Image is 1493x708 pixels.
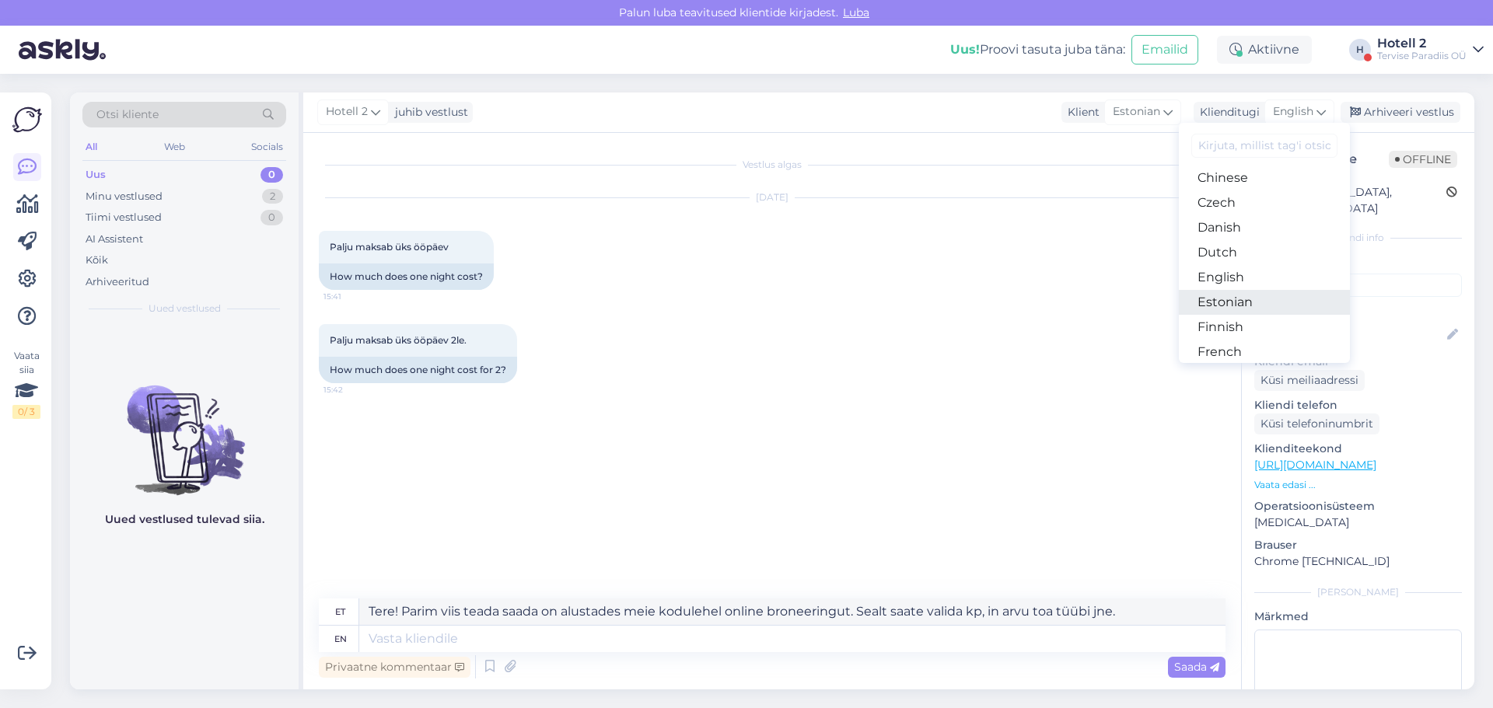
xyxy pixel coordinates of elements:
[1389,151,1457,168] span: Offline
[319,190,1226,204] div: [DATE]
[105,511,264,528] p: Uued vestlused tulevad siia.
[86,253,108,268] div: Kõik
[12,349,40,419] div: Vaata siia
[1254,370,1365,391] div: Küsi meiliaadressi
[1254,303,1462,319] p: Kliendi nimi
[1254,231,1462,245] div: Kliendi info
[1254,585,1462,599] div: [PERSON_NAME]
[260,210,283,225] div: 0
[1179,215,1350,240] a: Danish
[1194,104,1260,120] div: Klienditugi
[1349,39,1371,61] div: H
[1179,265,1350,290] a: English
[1179,166,1350,190] a: Chinese
[1179,340,1350,364] a: French
[330,334,467,346] span: Palju maksab üks ööpäev 2le.
[86,232,143,247] div: AI Assistent
[1113,103,1160,120] span: Estonian
[1259,184,1446,217] div: [GEOGRAPHIC_DATA], [GEOGRAPHIC_DATA]
[70,357,299,497] img: No chats
[86,274,149,290] div: Arhiveeritud
[1254,514,1462,531] p: [MEDICAL_DATA]
[260,167,283,183] div: 0
[1254,537,1462,553] p: Brauser
[1254,441,1462,457] p: Klienditeekond
[323,384,382,396] span: 15:42
[950,42,980,57] b: Uus!
[1217,36,1312,64] div: Aktiivne
[334,626,347,652] div: en
[1179,190,1350,215] a: Czech
[330,241,449,253] span: Palju maksab üks ööpäev
[319,357,517,383] div: How much does one night cost for 2?
[149,302,221,316] span: Uued vestlused
[1191,134,1337,158] input: Kirjuta, millist tag'i otsid
[1254,478,1462,492] p: Vaata edasi ...
[86,189,163,204] div: Minu vestlused
[86,167,106,183] div: Uus
[1254,354,1462,370] p: Kliendi email
[96,106,159,123] span: Otsi kliente
[326,103,368,120] span: Hotell 2
[12,405,40,419] div: 0 / 3
[335,598,345,625] div: et
[359,598,1226,625] textarea: Tere! Parim viis teada saada on alustades meie kodulehel online broneeringut. Sealt saate valida ...
[1377,37,1484,62] a: Hotell 2Tervise Paradiis OÜ
[1254,498,1462,514] p: Operatsioonisüsteem
[1254,254,1462,270] p: Kliendi tag'id
[389,104,468,120] div: juhib vestlust
[1341,102,1460,123] div: Arhiveeri vestlus
[1377,50,1467,62] div: Tervise Paradiis OÜ
[1255,326,1444,344] input: Lisa nimi
[319,158,1226,172] div: Vestlus algas
[1273,103,1313,120] span: English
[1179,240,1350,265] a: Dutch
[248,137,286,157] div: Socials
[161,137,188,157] div: Web
[1254,458,1376,472] a: [URL][DOMAIN_NAME]
[323,291,382,302] span: 15:41
[319,657,470,678] div: Privaatne kommentaar
[1254,397,1462,413] p: Kliendi telefon
[1377,37,1467,50] div: Hotell 2
[82,137,100,157] div: All
[12,105,42,134] img: Askly Logo
[1254,413,1379,434] div: Küsi telefoninumbrit
[319,263,494,290] div: How much does one night cost?
[1061,104,1100,120] div: Klient
[262,189,283,204] div: 2
[86,210,162,225] div: Tiimi vestlused
[1179,315,1350,340] a: Finnish
[838,5,874,19] span: Luba
[1179,290,1350,315] a: Estonian
[1254,274,1462,297] input: Lisa tag
[1174,660,1219,674] span: Saada
[1131,35,1198,65] button: Emailid
[1254,609,1462,625] p: Märkmed
[950,40,1125,59] div: Proovi tasuta juba täna:
[1254,553,1462,570] p: Chrome [TECHNICAL_ID]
